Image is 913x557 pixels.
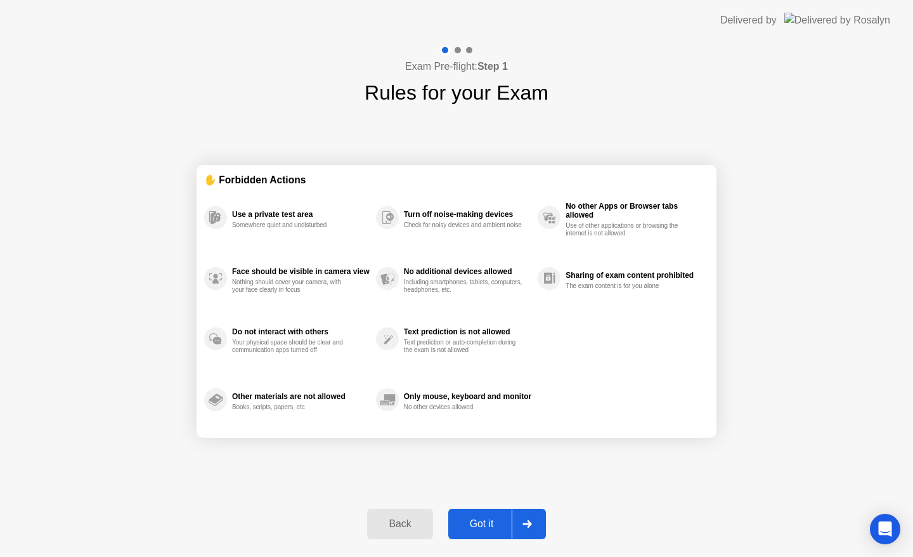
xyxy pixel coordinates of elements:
[232,267,370,276] div: Face should be visible in camera view
[232,403,352,411] div: Books, scripts, papers, etc
[404,221,524,229] div: Check for noisy devices and ambient noise
[404,327,531,336] div: Text prediction is not allowed
[232,221,352,229] div: Somewhere quiet and undisturbed
[404,392,531,401] div: Only mouse, keyboard and monitor
[720,13,777,28] div: Delivered by
[566,202,703,220] div: No other Apps or Browser tabs allowed
[566,271,703,280] div: Sharing of exam content prohibited
[365,77,548,108] h1: Rules for your Exam
[367,509,432,539] button: Back
[566,222,685,237] div: Use of other applications or browsing the internet is not allowed
[404,403,524,411] div: No other devices allowed
[870,514,900,544] div: Open Intercom Messenger
[232,278,352,294] div: Nothing should cover your camera, with your face clearly in focus
[232,392,370,401] div: Other materials are not allowed
[448,509,546,539] button: Got it
[232,339,352,354] div: Your physical space should be clear and communication apps turned off
[232,327,370,336] div: Do not interact with others
[404,339,524,354] div: Text prediction or auto-completion during the exam is not allowed
[371,518,429,530] div: Back
[566,282,685,290] div: The exam content is for you alone
[404,210,531,219] div: Turn off noise-making devices
[404,267,531,276] div: No additional devices allowed
[232,210,370,219] div: Use a private test area
[404,278,524,294] div: Including smartphones, tablets, computers, headphones, etc.
[204,173,709,187] div: ✋ Forbidden Actions
[784,13,890,27] img: Delivered by Rosalyn
[452,518,512,530] div: Got it
[405,59,508,74] h4: Exam Pre-flight:
[477,61,508,72] b: Step 1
